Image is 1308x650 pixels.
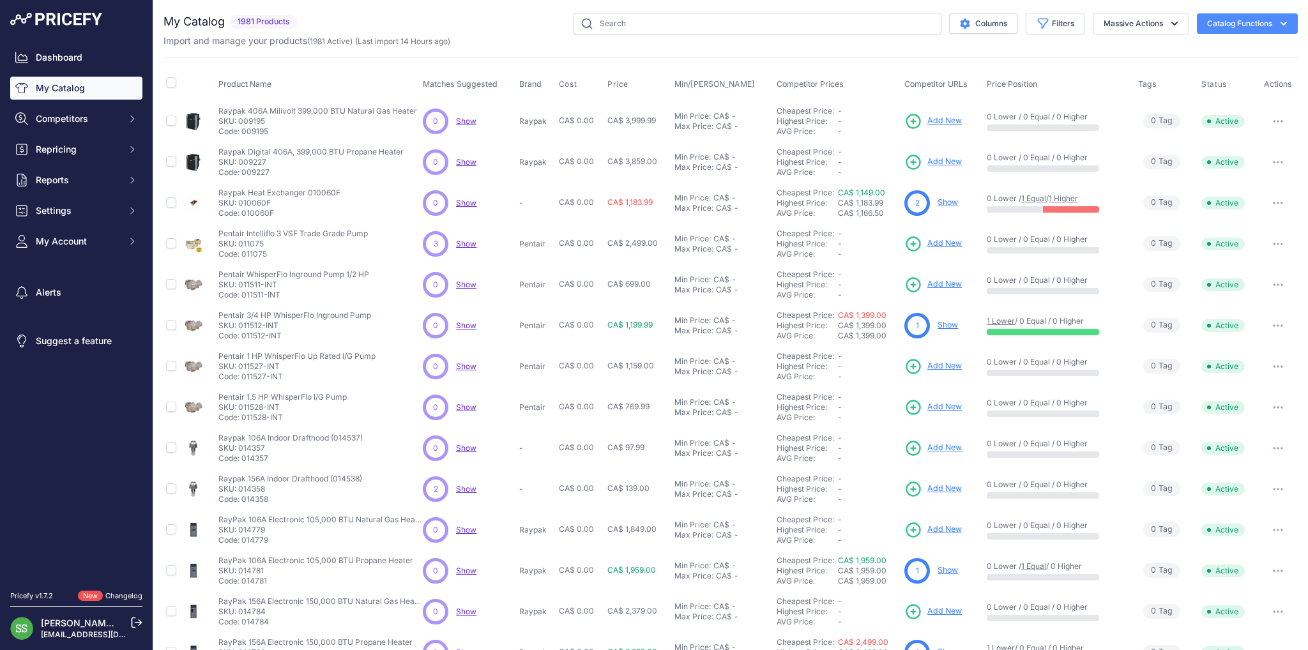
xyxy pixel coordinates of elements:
[927,115,962,127] span: Add New
[904,358,962,375] a: Add New
[716,203,732,213] div: CA$
[927,278,962,291] span: Add New
[777,79,844,89] span: Competitor Prices
[904,480,962,498] a: Add New
[938,565,958,575] a: Show
[519,280,554,290] p: Pentair
[674,438,711,448] div: Min Price:
[10,77,142,100] a: My Catalog
[904,235,962,253] a: Add New
[519,239,554,249] p: Pentair
[607,156,657,166] span: CA$ 3,859.00
[456,525,476,534] a: Show
[987,275,1125,285] p: 0 Lower / 0 Equal / 0 Higher
[777,229,834,238] a: Cheapest Price:
[777,556,834,565] a: Cheapest Price:
[456,484,476,494] span: Show
[987,234,1125,245] p: 0 Lower / 0 Equal / 0 Higher
[355,36,450,46] span: (Last import 14 Hours ago)
[777,637,834,647] a: Cheapest Price:
[218,106,417,116] p: Raypak 406A Milivolt 399,000 BTU Natural Gas Heater
[987,316,1015,326] a: 1 Lower
[1201,319,1245,332] span: Active
[10,138,142,161] button: Repricing
[218,331,371,341] p: Code: 011512-INT
[838,361,842,371] span: -
[456,443,476,453] a: Show
[716,326,732,336] div: CA$
[218,351,376,361] p: Pentair 1 HP WhisperFlo Up Rated I/G Pump
[713,356,729,367] div: CA$
[456,198,476,208] a: Show
[777,372,838,382] div: AVG Price:
[1138,79,1157,89] span: Tags
[1021,193,1046,203] a: 1 Equal
[838,433,842,442] span: -
[1264,79,1292,89] span: Actions
[838,556,886,565] a: CA$ 1,959.00
[1093,13,1189,34] button: Massive Actions
[1143,114,1180,128] span: Tag
[456,402,476,412] a: Show
[1201,156,1245,169] span: Active
[729,397,736,407] div: -
[456,607,476,616] span: Show
[218,229,368,239] p: Pentair Intelliflo 3 VSF Trade Grade Pump
[674,162,713,172] div: Max Price:
[716,121,732,132] div: CA$
[838,269,842,279] span: -
[674,397,711,407] div: Min Price:
[838,372,842,381] span: -
[674,407,713,418] div: Max Price:
[904,521,962,539] a: Add New
[732,121,738,132] div: -
[838,402,842,412] span: -
[838,188,885,197] a: CA$ 1,149.00
[1143,359,1180,374] span: Tag
[559,79,577,89] span: Cost
[218,321,371,331] p: SKU: 011512-INT
[777,474,834,483] a: Cheapest Price:
[559,320,594,329] span: CA$ 0.00
[1201,238,1245,250] span: Active
[674,356,711,367] div: Min Price:
[674,152,711,162] div: Min Price:
[838,351,842,361] span: -
[713,111,729,121] div: CA$
[904,276,962,294] a: Add New
[777,269,834,279] a: Cheapest Price:
[927,605,962,617] span: Add New
[218,310,371,321] p: Pentair 3/4 HP WhisperFlo Inground Pump
[777,321,838,331] div: Highest Price:
[1201,278,1245,291] span: Active
[1151,360,1156,372] span: 0
[10,107,142,130] button: Competitors
[674,111,711,121] div: Min Price:
[218,280,369,290] p: SKU: 011511-INT
[559,156,594,166] span: CA$ 0.00
[674,203,713,213] div: Max Price:
[838,126,842,136] span: -
[607,79,631,89] button: Price
[1143,236,1180,251] span: Tag
[987,153,1125,163] p: 0 Lower / 0 Equal / 0 Higher
[729,438,736,448] div: -
[218,239,368,249] p: SKU: 011075
[218,198,340,208] p: SKU: 010060F
[41,630,174,639] a: [EMAIL_ADDRESS][DOMAIN_NAME]
[36,143,119,156] span: Repricing
[674,315,711,326] div: Min Price:
[838,249,842,259] span: -
[729,356,736,367] div: -
[1143,195,1180,210] span: Tag
[1143,277,1180,292] span: Tag
[1143,318,1180,333] span: Tag
[1143,400,1180,414] span: Tag
[949,13,1018,34] button: Columns
[777,116,838,126] div: Highest Price:
[434,238,438,250] span: 3
[1197,13,1298,34] button: Catalog Functions
[218,269,369,280] p: Pentair WhisperFlo Inground Pump 1/2 HP
[904,79,968,89] span: Competitor URLs
[1151,156,1156,168] span: 0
